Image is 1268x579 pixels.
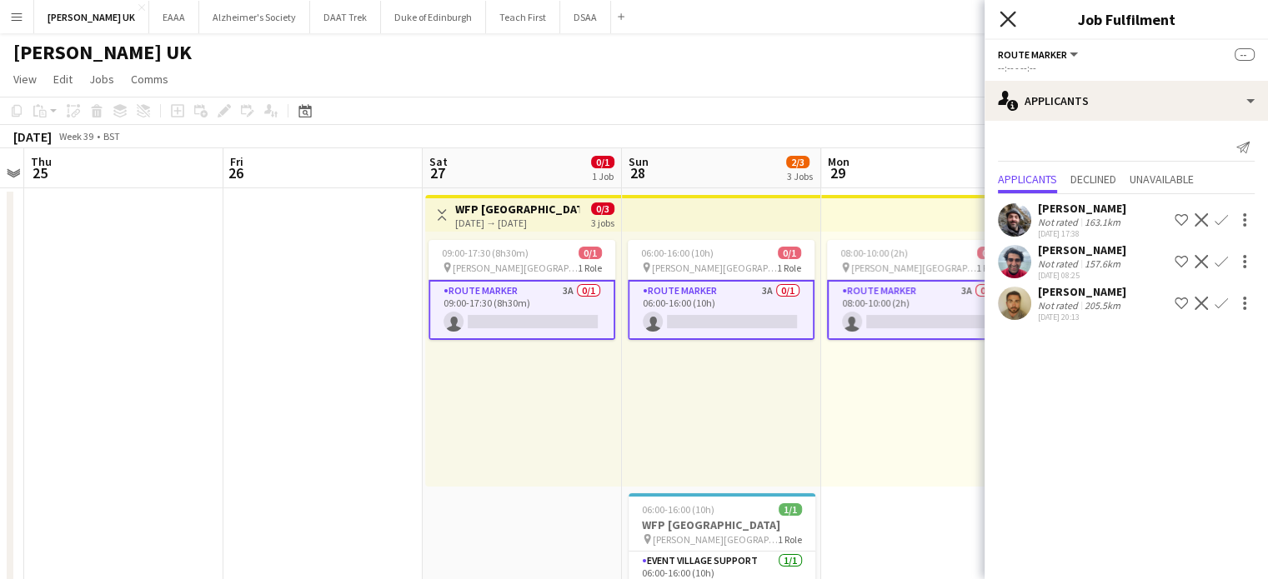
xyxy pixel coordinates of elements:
[626,163,649,182] span: 28
[1038,257,1081,270] div: Not rated
[429,154,448,169] span: Sat
[13,40,192,65] h1: [PERSON_NAME] UK
[199,1,310,33] button: Alzheimer's Society
[1130,173,1194,185] span: Unavailable
[31,154,52,169] span: Thu
[653,533,778,546] span: [PERSON_NAME][GEOGRAPHIC_DATA]
[642,503,714,516] span: 06:00-16:00 (10h)
[840,247,908,259] span: 08:00-10:00 (2h)
[985,81,1268,121] div: Applicants
[13,128,52,145] div: [DATE]
[34,1,149,33] button: [PERSON_NAME] UK
[652,262,777,274] span: [PERSON_NAME][GEOGRAPHIC_DATA]
[381,1,486,33] button: Duke of Edinburgh
[985,8,1268,30] h3: Job Fulfilment
[455,202,579,217] h3: WFP [GEOGRAPHIC_DATA]
[1038,228,1126,239] div: [DATE] 17:38
[149,1,199,33] button: EAAA
[83,68,121,90] a: Jobs
[103,130,120,142] div: BST
[1038,284,1126,299] div: [PERSON_NAME]
[1081,257,1124,270] div: 157.6km
[786,156,809,168] span: 2/3
[1038,242,1126,257] div: [PERSON_NAME]
[429,280,615,340] app-card-role: Route Marker3A0/109:00-17:30 (8h30m)
[629,517,815,532] h3: WFP [GEOGRAPHIC_DATA]
[629,154,649,169] span: Sun
[1038,299,1081,312] div: Not rated
[486,1,560,33] button: Teach First
[427,163,448,182] span: 27
[1038,201,1126,216] div: [PERSON_NAME]
[825,163,850,182] span: 29
[1235,48,1255,61] span: --
[998,48,1067,61] span: Route Marker
[778,247,801,259] span: 0/1
[310,1,381,33] button: DAAT Trek
[787,170,813,182] div: 3 Jobs
[641,247,714,259] span: 06:00-16:00 (10h)
[1070,173,1116,185] span: Declined
[777,262,801,274] span: 1 Role
[828,154,850,169] span: Mon
[28,163,52,182] span: 25
[578,262,602,274] span: 1 Role
[628,280,814,340] app-card-role: Route Marker3A0/106:00-16:00 (10h)
[560,1,611,33] button: DSAA
[1038,312,1126,322] div: [DATE] 20:13
[124,68,175,90] a: Comms
[591,202,614,215] span: 0/3
[47,68,79,90] a: Edit
[592,170,614,182] div: 1 Job
[998,62,1255,74] div: --:-- - --:--
[13,72,37,87] span: View
[230,154,243,169] span: Fri
[779,503,802,516] span: 1/1
[228,163,243,182] span: 26
[453,262,578,274] span: [PERSON_NAME][GEOGRAPHIC_DATA]
[976,262,1000,274] span: 1 Role
[827,240,1014,340] app-job-card: 08:00-10:00 (2h)0/1 [PERSON_NAME][GEOGRAPHIC_DATA]1 RoleRoute Marker3A0/108:00-10:00 (2h)
[1081,216,1124,228] div: 163.1km
[442,247,529,259] span: 09:00-17:30 (8h30m)
[851,262,976,274] span: [PERSON_NAME][GEOGRAPHIC_DATA]
[1038,216,1081,228] div: Not rated
[53,72,73,87] span: Edit
[455,217,579,229] div: [DATE] → [DATE]
[628,240,814,340] app-job-card: 06:00-16:00 (10h)0/1 [PERSON_NAME][GEOGRAPHIC_DATA]1 RoleRoute Marker3A0/106:00-16:00 (10h)
[131,72,168,87] span: Comms
[591,156,614,168] span: 0/1
[827,280,1014,340] app-card-role: Route Marker3A0/108:00-10:00 (2h)
[55,130,97,142] span: Week 39
[998,48,1080,61] button: Route Marker
[7,68,43,90] a: View
[778,533,802,546] span: 1 Role
[429,240,615,340] app-job-card: 09:00-17:30 (8h30m)0/1 [PERSON_NAME][GEOGRAPHIC_DATA]1 RoleRoute Marker3A0/109:00-17:30 (8h30m)
[977,247,1000,259] span: 0/1
[579,247,602,259] span: 0/1
[1038,270,1126,281] div: [DATE] 08:25
[998,173,1057,185] span: Applicants
[591,215,614,229] div: 3 jobs
[89,72,114,87] span: Jobs
[1081,299,1124,312] div: 205.5km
